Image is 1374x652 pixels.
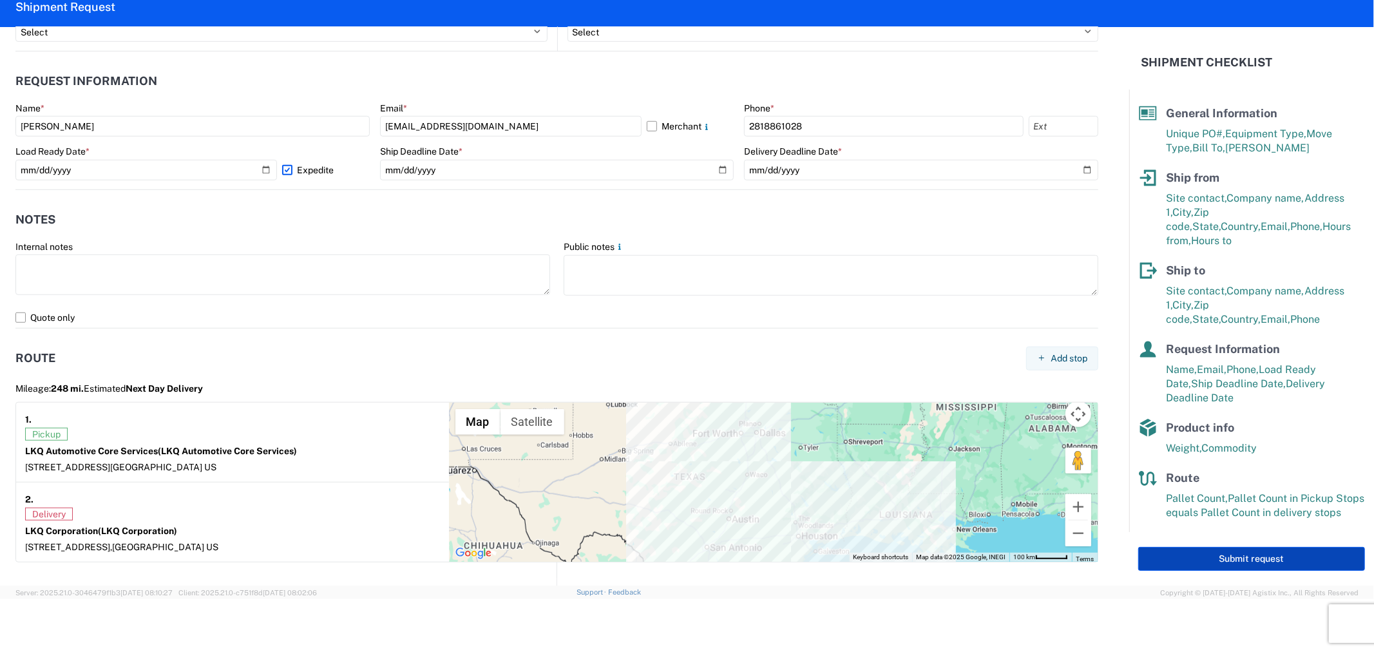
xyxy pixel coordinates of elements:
[916,553,1006,561] span: Map data ©2025 Google, INEGI
[1192,142,1225,154] span: Bill To,
[744,146,842,157] label: Delivery Deadline Date
[1065,494,1091,520] button: Zoom in
[1226,192,1304,204] span: Company name,
[577,588,609,596] a: Support
[1160,587,1359,599] span: Copyright © [DATE]-[DATE] Agistix Inc., All Rights Reserved
[1026,347,1098,370] button: Add stop
[1225,142,1310,154] span: [PERSON_NAME]
[25,462,110,472] span: [STREET_ADDRESS]
[1192,313,1221,325] span: State,
[1192,220,1221,233] span: State,
[1141,55,1272,70] h2: Shipment Checklist
[1221,313,1261,325] span: Country,
[178,589,317,597] span: Client: 2025.21.0-c751f8d
[263,589,317,597] span: [DATE] 08:02:06
[51,383,84,394] span: 248 mi.
[1166,421,1234,434] span: Product info
[853,553,908,562] button: Keyboard shortcuts
[126,383,203,394] span: Next Day Delivery
[1191,235,1232,247] span: Hours to
[1065,521,1091,546] button: Zoom out
[1065,401,1091,427] button: Map camera controls
[15,213,55,226] h2: Notes
[1166,492,1364,519] span: Pallet Count in Pickup Stops equals Pallet Count in delivery stops
[1201,442,1257,454] span: Commodity
[608,588,641,596] a: Feedback
[15,589,173,597] span: Server: 2025.21.0-3046479f1b3
[120,589,173,597] span: [DATE] 08:10:27
[1166,128,1225,140] span: Unique PO#,
[564,241,625,253] label: Public notes
[1166,342,1280,356] span: Request Information
[380,102,407,114] label: Email
[1290,220,1322,233] span: Phone,
[25,428,68,441] span: Pickup
[1290,313,1320,325] span: Phone
[1013,553,1035,561] span: 100 km
[1226,363,1259,376] span: Phone,
[25,412,32,428] strong: 1.
[1166,106,1277,120] span: General Information
[1166,285,1226,297] span: Site contact,
[25,492,33,508] strong: 2.
[25,446,297,456] strong: LKQ Automotive Core Services
[744,102,774,114] label: Phone
[452,545,495,562] a: Open this area in Google Maps (opens a new window)
[25,508,73,521] span: Delivery
[15,241,73,253] label: Internal notes
[15,307,1098,328] label: Quote only
[1051,352,1087,365] span: Add stop
[647,116,734,137] label: Merchant
[1076,555,1094,562] a: Terms
[501,409,564,435] button: Show satellite imagery
[15,102,44,114] label: Name
[1166,192,1226,204] span: Site contact,
[1261,220,1290,233] span: Email,
[455,409,501,435] button: Show street map
[1226,285,1304,297] span: Company name,
[1138,547,1365,571] button: Submit request
[1221,220,1261,233] span: Country,
[158,446,297,456] span: (LKQ Automotive Core Services)
[1166,471,1199,484] span: Route
[1225,128,1306,140] span: Equipment Type,
[110,462,216,472] span: [GEOGRAPHIC_DATA] US
[1197,363,1226,376] span: Email,
[98,526,177,536] span: (LKQ Corporation)
[15,146,90,157] label: Load Ready Date
[15,352,55,365] h2: Route
[25,542,112,552] span: [STREET_ADDRESS],
[1166,363,1197,376] span: Name,
[84,383,203,394] span: Estimated
[1261,313,1290,325] span: Email,
[1029,116,1098,137] input: Ext
[112,542,218,552] span: [GEOGRAPHIC_DATA] US
[1172,206,1194,218] span: City,
[1065,448,1091,474] button: Drag Pegman onto the map to open Street View
[15,75,157,88] h2: Request Information
[1166,171,1219,184] span: Ship from
[452,545,495,562] img: Google
[15,383,84,394] span: Mileage:
[25,526,177,536] strong: LKQ Corporation
[380,146,463,157] label: Ship Deadline Date
[1166,264,1205,277] span: Ship to
[1009,553,1072,562] button: Map Scale: 100 km per 47 pixels
[282,160,369,180] label: Expedite
[1166,492,1228,504] span: Pallet Count,
[1191,378,1286,390] span: Ship Deadline Date,
[1172,299,1194,311] span: City,
[1166,442,1201,454] span: Weight,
